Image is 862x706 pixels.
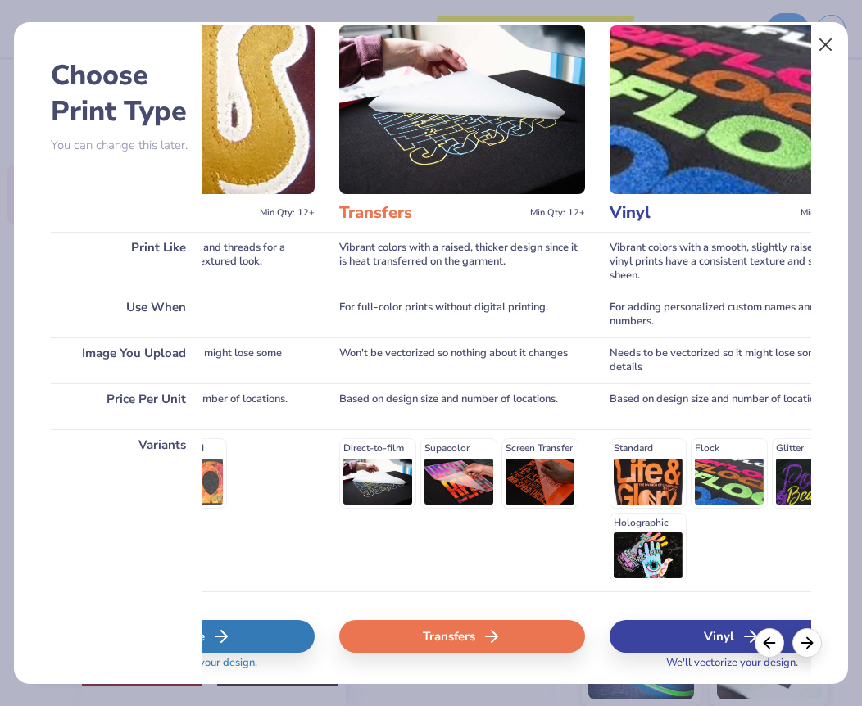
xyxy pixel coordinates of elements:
[610,337,855,383] div: Needs to be vectorized so it might lose some details
[610,620,855,653] div: Vinyl
[801,207,855,219] span: Min Qty: 12+
[610,292,855,337] div: For adding personalized custom names and numbers.
[51,232,202,292] div: Print Like
[339,292,585,337] div: For full-color prints without digital printing.
[610,25,855,194] img: Vinyl
[51,292,202,337] div: Use When
[810,29,842,61] button: Close
[51,57,202,129] h2: Choose Print Type
[69,232,315,292] div: Incorporates various fabrics and threads for a raised, multi-dimensional, textured look.
[339,383,585,429] div: Based on design size and number of locations.
[610,202,794,224] h3: Vinyl
[51,383,202,429] div: Price Per Unit
[530,207,585,219] span: Min Qty: 12+
[51,337,202,383] div: Image You Upload
[51,138,202,152] p: You can change this later.
[610,383,855,429] div: Based on design size and number of locations.
[610,232,855,292] div: Vibrant colors with a smooth, slightly raised finish; vinyl prints have a consistent texture and ...
[339,620,585,653] div: Transfers
[69,383,315,429] div: Based on design size and number of locations.
[339,337,585,383] div: Won't be vectorized so nothing about it changes
[260,207,315,219] span: Min Qty: 12+
[660,656,805,680] span: We'll vectorize your design.
[69,337,315,383] div: Needs to be vectorized so it might lose some details
[339,232,585,292] div: Vibrant colors with a raised, thicker design since it is heat transferred on the garment.
[51,429,202,591] div: Variants
[339,202,524,224] h3: Transfers
[69,292,315,337] div: For large-area embroidery.
[339,25,585,194] img: Transfers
